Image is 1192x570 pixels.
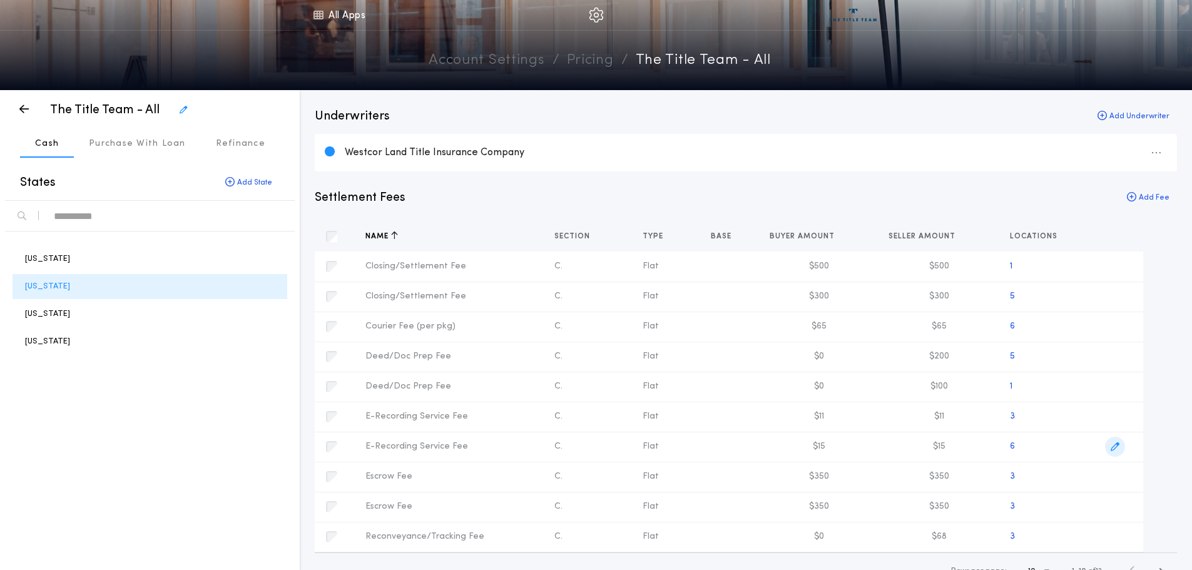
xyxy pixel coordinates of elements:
span: C . [554,412,563,421]
a: Account Settings [429,50,544,72]
span: $65 [812,322,827,331]
span: $0 [814,532,824,541]
button: 3 [1010,531,1015,543]
span: $0 [814,382,824,391]
button: 1 [1010,380,1012,393]
button: 5 [1010,350,1015,363]
span: $15 [813,442,825,451]
button: Add State [215,173,282,193]
span: C . [554,532,563,541]
span: C . [554,352,563,361]
p: Refinance [216,138,265,150]
button: 6 [1010,440,1015,453]
p: Underwriters [315,108,390,125]
span: Buyer Amount [770,232,837,242]
span: $11 [814,412,824,421]
img: img [589,8,604,23]
p: / [553,50,559,72]
span: Escrow Fee [365,472,412,481]
span: E-Recording Service Fee [365,442,468,451]
span: $300 [929,292,949,301]
span: C . [554,472,563,481]
p: / [621,50,628,72]
p: The Title Team - All [636,50,771,72]
button: 3 [1010,410,1015,423]
span: Closing/Settlement Fee [365,292,466,301]
span: Locations [1010,232,1060,242]
span: Escrow Fee [365,502,412,511]
span: Flat [643,532,659,541]
span: Section [554,232,593,242]
span: Closing/Settlement Fee [365,262,466,271]
span: C . [554,502,563,511]
p: [US_STATE] [25,335,70,347]
span: C . [554,322,563,331]
span: Flat [643,322,659,331]
span: Seller Amount [889,232,958,242]
span: $0 [814,352,824,361]
span: Flat [643,292,659,301]
p: Settlement Fees [315,189,405,206]
span: C . [554,382,563,391]
span: $350 [929,472,949,481]
span: Type [643,232,666,242]
img: vs-icon [830,9,877,21]
button: 5 [1010,290,1015,303]
button: Add Fee [1119,189,1177,206]
span: Flat [643,472,659,481]
span: Deed/Doc Prep Fee [365,352,451,361]
p: [US_STATE] [25,308,70,320]
span: Courier Fee (per pkg) [365,322,456,331]
p: Purchase With Loan [89,138,186,150]
p: States [20,174,56,191]
button: 3 [1010,501,1015,513]
button: 3 [1010,471,1015,483]
span: $350 [809,502,829,511]
p: Cash [35,138,59,150]
span: $11 [934,412,944,421]
span: $68 [932,532,947,541]
span: Deed/Doc Prep Fee [365,382,451,391]
button: Add Underwriter [1090,108,1177,125]
span: Reconveyance/Tracking Fee [365,532,484,541]
button: 6 [1010,320,1015,333]
span: C . [554,292,563,301]
p: [US_STATE] [25,280,70,292]
button: Section [554,230,599,243]
span: E-Recording Service Fee [365,412,468,421]
span: Flat [643,412,659,421]
span: C . [554,262,563,271]
span: Flat [643,502,659,511]
span: $500 [809,262,829,271]
p: [US_STATE] [25,253,70,265]
span: $200 [929,352,949,361]
span: $500 [929,262,949,271]
button: 1 [1010,260,1012,273]
span: Flat [643,442,659,451]
span: $300 [809,292,829,301]
span: Base [711,232,734,242]
span: C . [554,442,563,451]
span: $65 [932,322,947,331]
p: The Title Team - All [50,101,160,119]
span: $350 [809,472,829,481]
a: pricing [567,50,614,72]
span: Flat [643,262,659,271]
span: Name [365,232,391,242]
button: Type [643,230,673,243]
span: $15 [933,442,945,451]
span: $350 [929,502,949,511]
span: Flat [643,352,659,361]
span: $100 [930,382,948,391]
button: Name [365,230,398,243]
div: Westcor Land Title Insurance Company [345,146,1167,160]
span: Flat [643,382,659,391]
